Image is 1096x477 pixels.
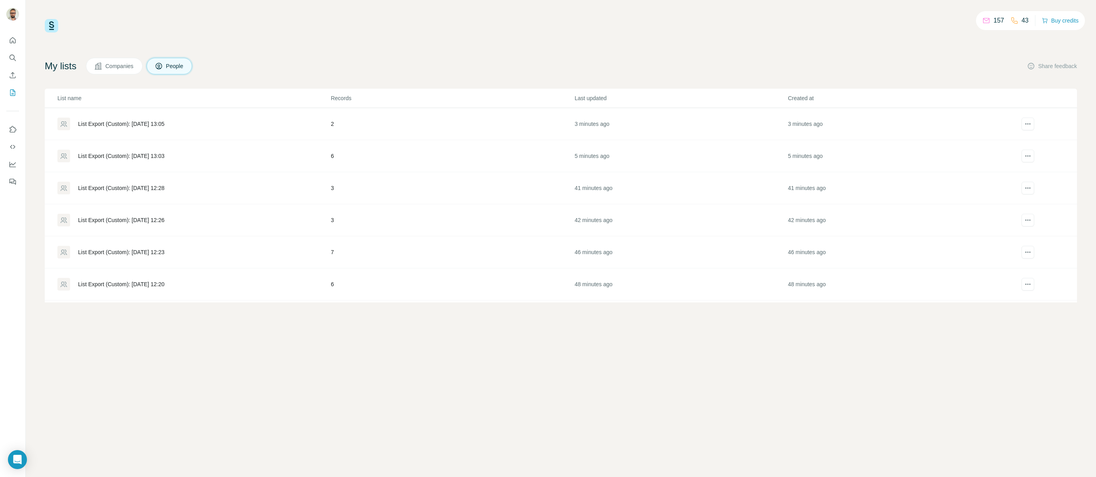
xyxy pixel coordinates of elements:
[6,175,19,189] button: Feedback
[78,280,164,288] div: List Export (Custom): [DATE] 12:20
[574,236,788,268] td: 46 minutes ago
[330,268,574,300] td: 6
[574,140,788,172] td: 5 minutes ago
[1022,150,1034,162] button: actions
[330,300,574,333] td: 5
[6,8,19,21] img: Avatar
[331,94,574,102] p: Records
[1042,15,1079,26] button: Buy credits
[6,51,19,65] button: Search
[1027,62,1077,70] button: Share feedback
[993,16,1004,25] p: 157
[787,140,1001,172] td: 5 minutes ago
[787,172,1001,204] td: 41 minutes ago
[574,300,788,333] td: 49 minutes ago
[574,108,788,140] td: 3 minutes ago
[330,140,574,172] td: 6
[6,33,19,48] button: Quick start
[78,248,164,256] div: List Export (Custom): [DATE] 12:23
[330,172,574,204] td: 3
[330,204,574,236] td: 3
[78,120,164,128] div: List Export (Custom): [DATE] 13:05
[6,68,19,82] button: Enrich CSV
[78,152,164,160] div: List Export (Custom): [DATE] 13:03
[1022,246,1034,258] button: actions
[1022,278,1034,291] button: actions
[787,204,1001,236] td: 42 minutes ago
[1022,214,1034,226] button: actions
[105,62,134,70] span: Companies
[574,204,788,236] td: 42 minutes ago
[787,300,1001,333] td: 49 minutes ago
[57,94,330,102] p: List name
[787,236,1001,268] td: 46 minutes ago
[1022,118,1034,130] button: actions
[574,268,788,300] td: 48 minutes ago
[575,94,787,102] p: Last updated
[787,268,1001,300] td: 48 minutes ago
[787,108,1001,140] td: 3 minutes ago
[6,122,19,137] button: Use Surfe on LinkedIn
[1022,182,1034,194] button: actions
[788,94,1001,102] p: Created at
[6,86,19,100] button: My lists
[78,216,164,224] div: List Export (Custom): [DATE] 12:26
[330,108,574,140] td: 2
[8,450,27,469] div: Open Intercom Messenger
[6,140,19,154] button: Use Surfe API
[1022,16,1029,25] p: 43
[45,19,58,32] img: Surfe Logo
[6,157,19,171] button: Dashboard
[330,236,574,268] td: 7
[166,62,184,70] span: People
[45,60,76,72] h4: My lists
[574,172,788,204] td: 41 minutes ago
[78,184,164,192] div: List Export (Custom): [DATE] 12:28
